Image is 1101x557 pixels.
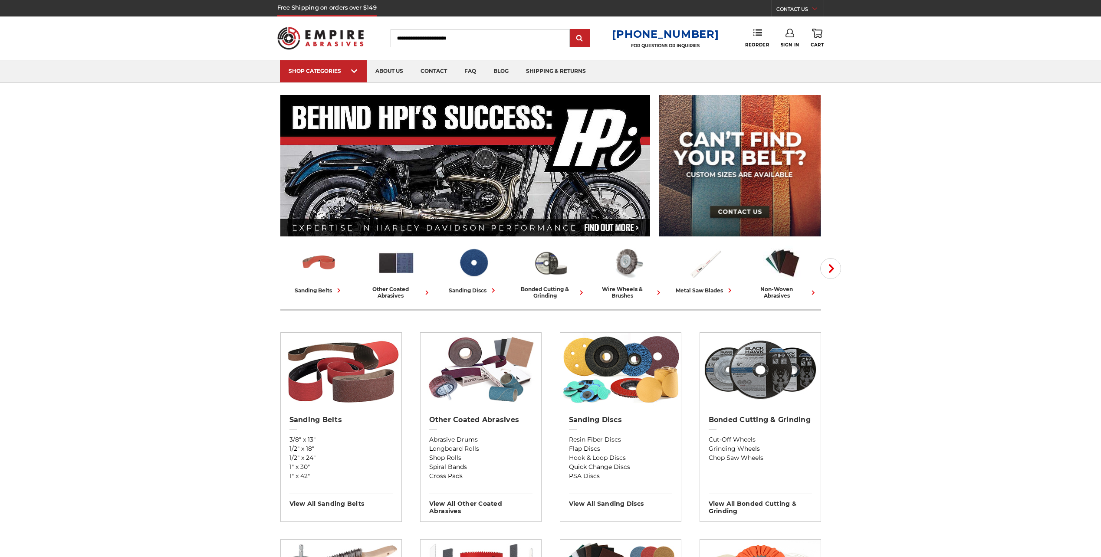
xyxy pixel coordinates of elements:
[280,95,651,236] img: Banner for an interview featuring Horsepower Inc who makes Harley performance upgrades featured o...
[284,244,354,295] a: sanding belts
[516,244,586,299] a: bonded cutting & grinding
[593,244,663,299] a: wire wheels & brushes
[295,286,343,295] div: sanding belts
[277,21,364,55] img: Empire Abrasives
[289,453,393,462] a: 1/2" x 24"
[532,244,570,282] img: Bonded Cutting & Grinding
[593,286,663,299] div: wire wheels & brushes
[811,29,824,48] a: Cart
[361,286,431,299] div: other coated abrasives
[670,244,740,295] a: metal saw blades
[569,494,672,508] h3: View All sanding discs
[709,435,812,444] a: Cut-Off Wheels
[289,494,393,508] h3: View All sanding belts
[429,472,532,481] a: Cross Pads
[745,29,769,47] a: Reorder
[429,444,532,453] a: Longboard Rolls
[747,286,818,299] div: non-woven abrasives
[289,472,393,481] a: 1" x 42"
[361,244,431,299] a: other coated abrasives
[820,258,841,279] button: Next
[289,68,358,74] div: SHOP CATEGORIES
[569,453,672,462] a: Hook & Loop Discs
[709,494,812,515] h3: View All bonded cutting & grinding
[429,416,532,424] h2: Other Coated Abrasives
[569,472,672,481] a: PSA Discs
[300,244,338,282] img: Sanding Belts
[429,435,532,444] a: Abrasive Drums
[612,28,719,40] a: [PHONE_NUMBER]
[449,286,498,295] div: sanding discs
[456,60,485,82] a: faq
[569,462,672,472] a: Quick Change Discs
[676,286,734,295] div: metal saw blades
[429,462,532,472] a: Spiral Bands
[454,244,493,282] img: Sanding Discs
[745,42,769,48] span: Reorder
[709,453,812,462] a: Chop Saw Wheels
[709,416,812,424] h2: Bonded Cutting & Grinding
[289,416,393,424] h2: Sanding Belts
[412,60,456,82] a: contact
[709,444,812,453] a: Grinding Wheels
[569,444,672,453] a: Flap Discs
[421,333,541,406] img: Other Coated Abrasives
[659,95,821,236] img: promo banner for custom belts.
[289,462,393,472] a: 1" x 30"
[429,494,532,515] h3: View All other coated abrasives
[377,244,415,282] img: Other Coated Abrasives
[747,244,818,299] a: non-woven abrasives
[569,416,672,424] h2: Sanding Discs
[811,42,824,48] span: Cart
[609,244,647,282] img: Wire Wheels & Brushes
[763,244,802,282] img: Non-woven Abrasives
[485,60,517,82] a: blog
[686,244,724,282] img: Metal Saw Blades
[438,244,509,295] a: sanding discs
[700,333,821,406] img: Bonded Cutting & Grinding
[612,43,719,49] p: FOR QUESTIONS OR INQUIRIES
[776,4,824,16] a: CONTACT US
[289,435,393,444] a: 3/8" x 13"
[367,60,412,82] a: about us
[560,333,681,406] img: Sanding Discs
[517,60,595,82] a: shipping & returns
[289,444,393,453] a: 1/2" x 18"
[429,453,532,462] a: Shop Rolls
[781,42,799,48] span: Sign In
[281,333,401,406] img: Sanding Belts
[516,286,586,299] div: bonded cutting & grinding
[569,435,672,444] a: Resin Fiber Discs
